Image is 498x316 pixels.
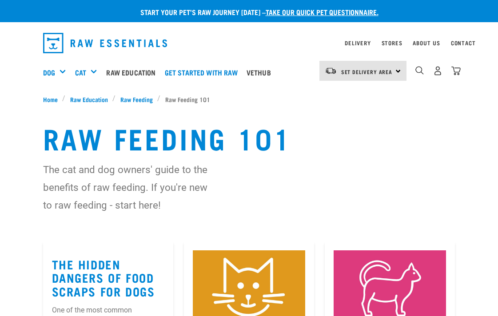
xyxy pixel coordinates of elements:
a: Contact [451,41,476,44]
a: Stores [382,41,402,44]
a: Dog [43,67,55,78]
img: home-icon@2x.png [451,66,461,75]
nav: dropdown navigation [36,29,462,57]
a: About Us [413,41,440,44]
span: Home [43,95,58,104]
a: Cat [75,67,86,78]
a: Raw Education [104,55,162,90]
span: Raw Education [70,95,108,104]
nav: breadcrumbs [43,95,455,104]
span: Raw Feeding [120,95,153,104]
img: home-icon-1@2x.png [415,66,424,75]
a: Vethub [244,55,278,90]
p: The cat and dog owners' guide to the benefits of raw feeding. If you're new to raw feeding - star... [43,161,208,214]
h1: Raw Feeding 101 [43,122,455,154]
a: Raw Feeding [116,95,157,104]
a: take our quick pet questionnaire. [266,10,378,14]
span: Set Delivery Area [341,70,393,73]
img: van-moving.png [325,67,337,75]
a: Delivery [345,41,371,44]
a: Home [43,95,63,104]
img: user.png [433,66,442,75]
img: Raw Essentials Logo [43,33,167,53]
a: The Hidden Dangers of Food Scraps for Dogs [52,261,155,294]
a: Raw Education [65,95,112,104]
a: Get started with Raw [163,55,244,90]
